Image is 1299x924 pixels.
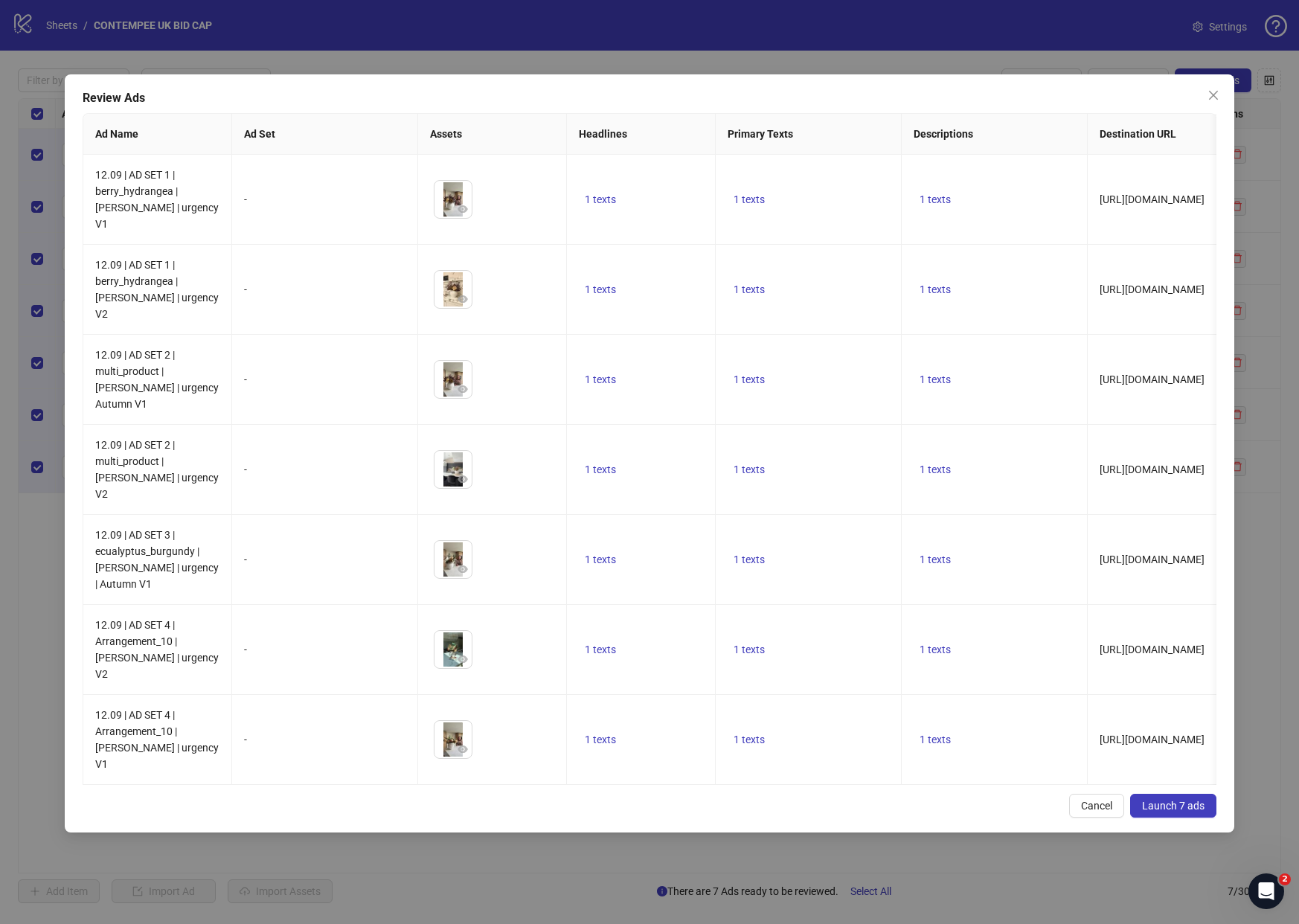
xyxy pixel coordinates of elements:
button: 1 texts [728,641,771,658]
span: 12.09 | AD SET 4 | Arrangement_10 | [PERSON_NAME] | urgency V1 [95,709,219,770]
div: - [244,641,405,658]
iframe: Intercom live chat [1248,873,1284,909]
button: 1 texts [728,731,771,748]
span: 1 texts [585,463,616,475]
span: 1 texts [734,373,765,385]
span: [URL][DOMAIN_NAME] [1100,373,1205,385]
span: close [1207,89,1219,101]
button: 1 texts [914,461,957,478]
span: [URL][DOMAIN_NAME] [1100,734,1205,745]
div: - [244,461,405,478]
th: Ad Name [83,114,232,155]
span: 12.09 | AD SET 4 | Arrangement_10 | [PERSON_NAME] | urgency V2 [95,619,219,680]
div: - [244,371,405,388]
span: 1 texts [734,193,765,205]
span: 1 texts [585,734,616,745]
button: Preview [454,650,472,668]
span: eye [458,474,468,484]
span: [URL][DOMAIN_NAME] [1100,463,1205,475]
button: 1 texts [728,551,771,568]
button: Cancel [1069,794,1124,818]
span: 12.09 | AD SET 1 | berry_hydrangea | [PERSON_NAME] | urgency V2 [95,259,219,320]
img: Asset 1 [434,271,472,308]
span: eye [458,744,468,754]
span: 1 texts [920,283,951,295]
th: Ad Set [232,114,418,155]
button: 1 texts [914,641,957,658]
button: Preview [454,380,472,398]
button: Preview [454,200,472,218]
button: 1 texts [579,641,622,658]
div: - [244,191,405,208]
button: 1 texts [579,280,622,298]
span: 12.09 | AD SET 2 | multi_product | [PERSON_NAME] | urgency Autumn V1 [95,349,219,410]
img: Asset 1 [434,451,472,488]
span: 1 texts [734,644,765,655]
th: Primary Texts [716,114,902,155]
span: 1 texts [585,554,616,565]
img: Asset 1 [434,181,472,218]
span: 1 texts [734,734,765,745]
span: 12.09 | AD SET 3 | ecualyptus_burgundy | [PERSON_NAME] | urgency | Autumn V1 [95,529,219,590]
span: eye [458,204,468,214]
button: 1 texts [914,190,957,208]
button: 1 texts [914,551,957,568]
button: Close [1202,83,1225,107]
span: [URL][DOMAIN_NAME] [1100,554,1205,565]
span: Launch 7 ads [1142,800,1205,812]
span: 1 texts [734,554,765,565]
img: Asset 1 [434,541,472,578]
span: 1 texts [585,193,616,205]
button: 1 texts [579,551,622,568]
span: [URL][DOMAIN_NAME] [1100,283,1205,295]
span: [URL][DOMAIN_NAME] [1100,644,1205,655]
button: 1 texts [579,190,622,208]
span: 2 [1279,873,1291,885]
span: 12.09 | AD SET 2 | multi_product | [PERSON_NAME] | urgency V2 [95,439,219,500]
span: 12.09 | AD SET 1 | berry_hydrangea | [PERSON_NAME] | urgency V1 [95,169,219,230]
span: 1 texts [920,193,951,205]
span: 1 texts [734,283,765,295]
span: eye [458,384,468,394]
div: - [244,281,405,298]
button: 1 texts [914,370,957,388]
button: 1 texts [728,190,771,208]
button: Preview [454,740,472,758]
button: 1 texts [728,461,771,478]
span: Cancel [1081,800,1112,812]
div: - [244,731,405,748]
span: eye [458,564,468,574]
button: Preview [454,290,472,308]
img: Asset 1 [434,631,472,668]
th: Headlines [567,114,716,155]
div: Review Ads [83,89,1216,107]
span: 1 texts [920,554,951,565]
span: eye [458,654,468,664]
button: 1 texts [579,461,622,478]
button: 1 texts [914,731,957,748]
span: 1 texts [734,463,765,475]
img: Asset 1 [434,361,472,398]
button: 1 texts [728,280,771,298]
span: eye [458,294,468,304]
button: 1 texts [728,370,771,388]
span: 1 texts [920,644,951,655]
span: 1 texts [585,373,616,385]
button: Preview [454,470,472,488]
span: 1 texts [920,373,951,385]
button: 1 texts [579,370,622,388]
span: 1 texts [585,644,616,655]
button: 1 texts [914,280,957,298]
img: Asset 1 [434,721,472,758]
span: 1 texts [920,463,951,475]
th: Descriptions [902,114,1088,155]
span: 1 texts [585,283,616,295]
button: Launch 7 ads [1130,794,1216,818]
span: 1 texts [920,734,951,745]
span: [URL][DOMAIN_NAME] [1100,193,1205,205]
th: Assets [418,114,567,155]
button: Preview [454,560,472,578]
div: - [244,551,405,568]
button: 1 texts [579,731,622,748]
